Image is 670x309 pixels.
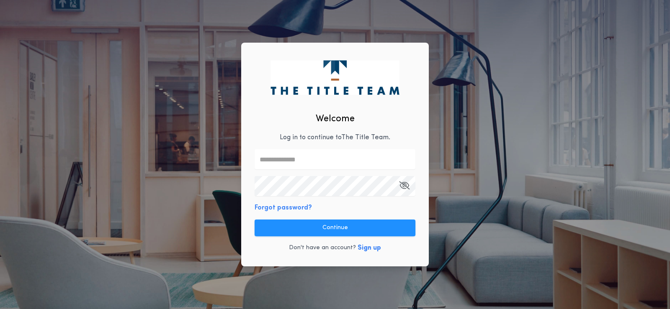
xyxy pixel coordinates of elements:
button: Continue [255,220,415,236]
button: Sign up [358,243,381,253]
p: Don't have an account? [289,244,356,252]
p: Log in to continue to The Title Team . [280,133,390,143]
button: Forgot password? [255,203,312,213]
h2: Welcome [316,112,355,126]
img: logo [271,60,399,94]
